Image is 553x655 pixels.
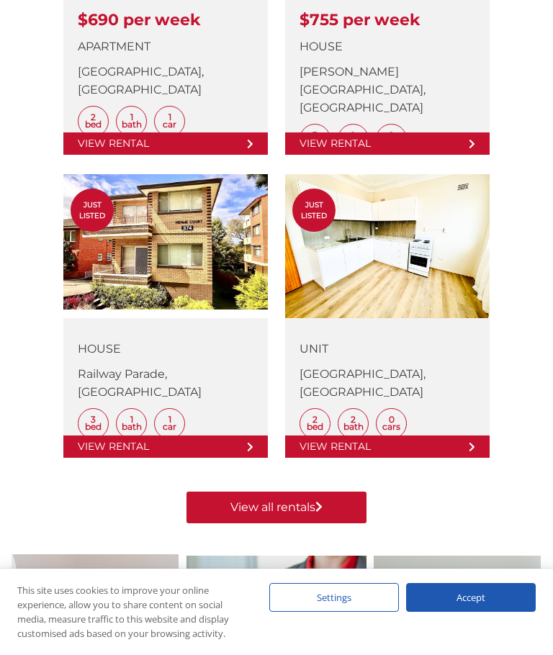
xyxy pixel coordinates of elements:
div: Settings [269,583,399,612]
a: View all rentals [186,492,367,523]
span: Just Listed [292,199,336,221]
span: Just Listed [71,199,114,221]
div: Accept [406,583,536,612]
div: This site uses cookies to improve your online experience, allow you to share content on social me... [17,583,240,641]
